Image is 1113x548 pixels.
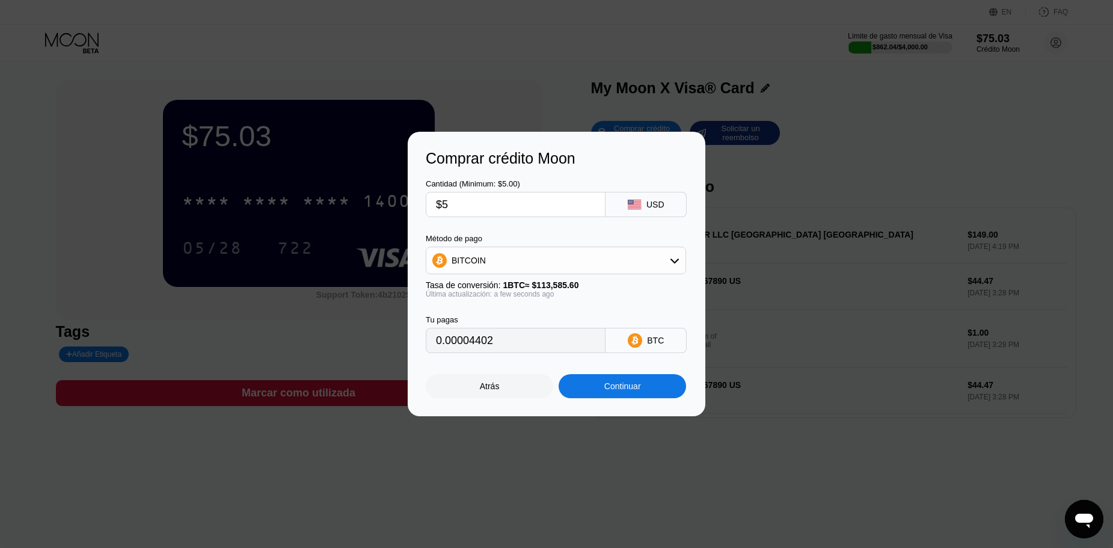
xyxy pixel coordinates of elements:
[1065,500,1103,538] iframe: Botón para iniciar la ventana de mensajería
[426,315,606,324] div: Tu pagas
[426,374,553,398] div: Atrás
[426,248,685,272] div: BITCOIN
[426,234,686,243] div: Método de pago
[503,280,578,290] span: 1 BTC ≈ $113,585.60
[426,280,686,290] div: Tasa de conversión:
[436,192,595,217] input: $0.00
[480,381,500,391] div: Atrás
[647,336,664,345] div: BTC
[426,290,686,298] div: Última actualización: a few seconds ago
[426,150,687,167] div: Comprar crédito Moon
[646,200,664,209] div: USD
[426,179,606,188] div: Cantidad (Minimum: $5.00)
[559,374,686,398] div: Continuar
[604,381,641,391] div: Continuar
[452,256,486,265] div: BITCOIN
